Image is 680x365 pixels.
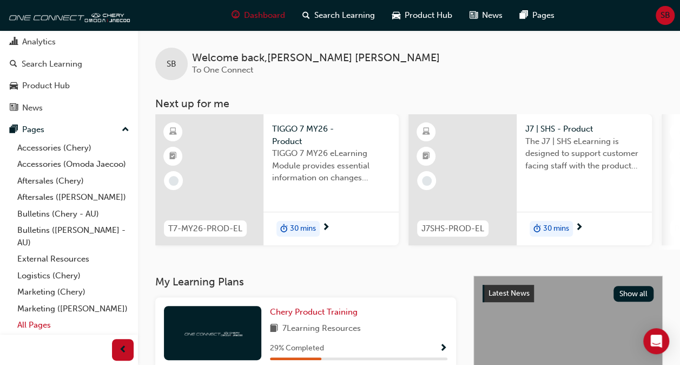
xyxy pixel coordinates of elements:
span: 29 % Completed [270,342,324,355]
span: Latest News [488,289,530,298]
span: booktick-icon [422,149,430,164]
span: Chery Product Training [270,307,358,317]
span: Product Hub [405,9,452,22]
div: Analytics [22,36,56,48]
a: Accessories (Chery) [13,140,134,157]
span: Welcome back , [PERSON_NAME] [PERSON_NAME] [192,52,440,64]
a: Bulletins (Chery - AU) [13,206,134,223]
button: SB [656,6,675,25]
a: news-iconNews [461,4,511,27]
span: learningRecordVerb_NONE-icon [422,176,432,186]
a: Aftersales ([PERSON_NAME]) [13,189,134,206]
span: The J7 | SHS eLearning is designed to support customer facing staff with the product and sales in... [525,135,643,172]
span: car-icon [10,81,18,91]
span: search-icon [302,9,310,22]
a: search-iconSearch Learning [294,4,384,27]
span: prev-icon [119,343,127,357]
a: External Resources [13,251,134,268]
span: 7 Learning Resources [282,322,361,336]
span: T7-MY26-PROD-EL [168,223,242,235]
a: Aftersales (Chery) [13,173,134,190]
span: news-icon [10,103,18,113]
span: next-icon [575,223,583,233]
a: guage-iconDashboard [223,4,294,27]
a: All Pages [13,317,134,334]
a: Marketing ([PERSON_NAME]) [13,301,134,317]
div: Pages [22,123,44,136]
span: J7SHS-PROD-EL [421,223,484,235]
span: learningRecordVerb_NONE-icon [169,176,179,186]
span: 30 mins [290,223,316,235]
span: duration-icon [533,222,541,236]
a: Product Hub [4,76,134,96]
button: Pages [4,120,134,140]
span: news-icon [470,9,478,22]
button: Show Progress [439,342,447,355]
span: Pages [532,9,554,22]
div: Open Intercom Messenger [643,328,669,354]
div: Search Learning [22,58,82,70]
div: News [22,102,43,114]
span: Search Learning [314,9,375,22]
div: Product Hub [22,80,70,92]
span: duration-icon [280,222,288,236]
span: learningResourceType_ELEARNING-icon [169,125,177,139]
span: To One Connect [192,65,253,75]
span: up-icon [122,123,129,137]
a: Accessories (Omoda Jaecoo) [13,156,134,173]
h3: Next up for me [138,97,680,110]
a: car-iconProduct Hub [384,4,461,27]
a: Marketing (Chery) [13,284,134,301]
span: booktick-icon [169,149,177,164]
h3: My Learning Plans [155,276,456,288]
a: Bulletins ([PERSON_NAME] - AU) [13,222,134,251]
button: Show all [613,286,654,302]
a: Chery Product Training [270,306,362,318]
img: oneconnect [5,4,130,26]
span: TIGGO 7 MY26 eLearning Module provides essential information on changes introduced with the new M... [272,147,390,184]
span: car-icon [392,9,400,22]
a: pages-iconPages [511,4,563,27]
span: book-icon [270,322,278,336]
span: SB [167,58,176,70]
span: Show Progress [439,344,447,354]
a: Logistics (Chery) [13,268,134,284]
span: search-icon [10,60,17,69]
span: TIGGO 7 MY26 - Product [272,123,390,147]
span: 30 mins [543,223,569,235]
a: T7-MY26-PROD-ELTIGGO 7 MY26 - ProductTIGGO 7 MY26 eLearning Module provides essential information... [155,114,399,245]
span: pages-icon [520,9,528,22]
span: News [482,9,503,22]
a: J7SHS-PROD-ELJ7 | SHS - ProductThe J7 | SHS eLearning is designed to support customer facing staf... [408,114,652,245]
span: SB [661,9,670,22]
a: News [4,98,134,118]
span: J7 | SHS - Product [525,123,643,135]
a: Latest NewsShow all [483,285,653,302]
a: Search Learning [4,54,134,74]
a: Analytics [4,32,134,52]
span: learningResourceType_ELEARNING-icon [422,125,430,139]
span: Dashboard [244,9,285,22]
span: pages-icon [10,125,18,135]
span: chart-icon [10,37,18,47]
span: guage-icon [232,9,240,22]
span: next-icon [322,223,330,233]
img: oneconnect [183,328,242,338]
